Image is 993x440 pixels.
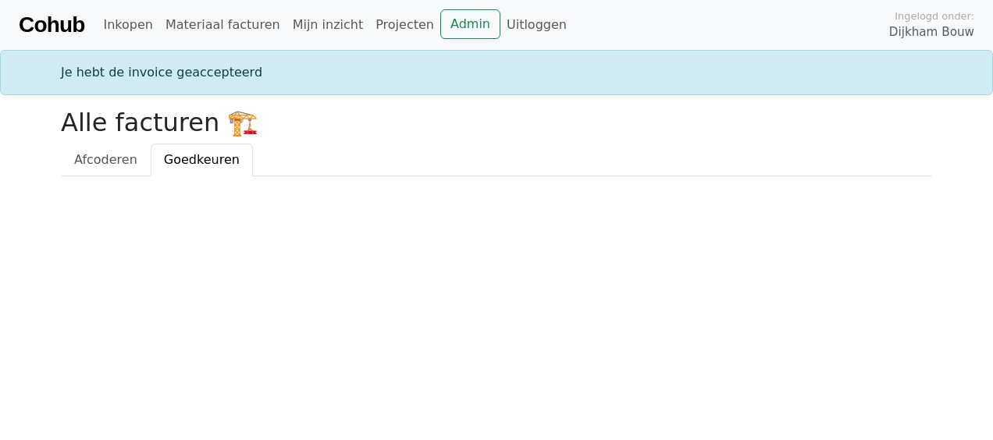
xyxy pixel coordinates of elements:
a: Materiaal facturen [159,9,287,41]
span: Dijkham Bouw [889,23,974,41]
a: Admin [440,9,500,39]
a: Mijn inzicht [287,9,370,41]
h2: Alle facturen 🏗️ [61,108,932,137]
a: Inkopen [97,9,158,41]
span: Goedkeuren [164,152,240,167]
a: Goedkeuren [151,144,253,176]
a: Projecten [369,9,440,41]
div: Je hebt de invoice geaccepteerd [52,63,941,82]
a: Afcoderen [61,144,151,176]
span: Ingelogd onder: [895,9,974,23]
a: Uitloggen [500,9,573,41]
span: Afcoderen [74,152,137,167]
a: Cohub [19,6,84,44]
